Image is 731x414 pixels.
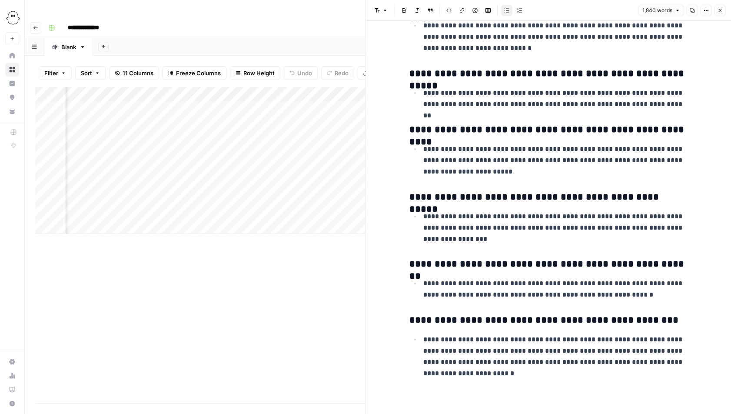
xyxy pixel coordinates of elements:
span: Redo [335,69,349,77]
button: Freeze Columns [163,66,226,80]
img: PhantomBuster Logo [5,10,21,26]
a: Blank [44,38,93,56]
a: Browse [5,63,19,77]
button: Undo [284,66,318,80]
a: Insights [5,77,19,90]
span: Filter [44,69,58,77]
a: Settings [5,355,19,369]
a: Learning Hub [5,383,19,397]
span: Row Height [243,69,275,77]
span: Freeze Columns [176,69,221,77]
button: Row Height [230,66,280,80]
div: Blank [61,43,76,51]
a: Usage [5,369,19,383]
a: Your Data [5,104,19,118]
button: Redo [321,66,354,80]
button: Help + Support [5,397,19,411]
span: Undo [297,69,312,77]
button: Workspace: PhantomBuster [5,7,19,29]
button: Sort [75,66,106,80]
a: Home [5,49,19,63]
span: 1,840 words [642,7,672,14]
button: Filter [39,66,72,80]
span: 11 Columns [123,69,153,77]
button: 1,840 words [638,5,684,16]
span: Sort [81,69,92,77]
button: 11 Columns [109,66,159,80]
a: Opportunities [5,90,19,104]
